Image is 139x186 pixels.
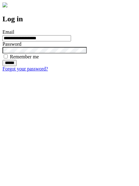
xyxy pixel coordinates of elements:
label: Remember me [10,54,39,59]
h2: Log in [2,15,137,23]
img: logo-4e3dc11c47720685a147b03b5a06dd966a58ff35d612b21f08c02c0306f2b779.png [2,2,7,7]
label: Email [2,29,14,35]
label: Password [2,41,21,47]
a: Forgot your password? [2,66,48,71]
